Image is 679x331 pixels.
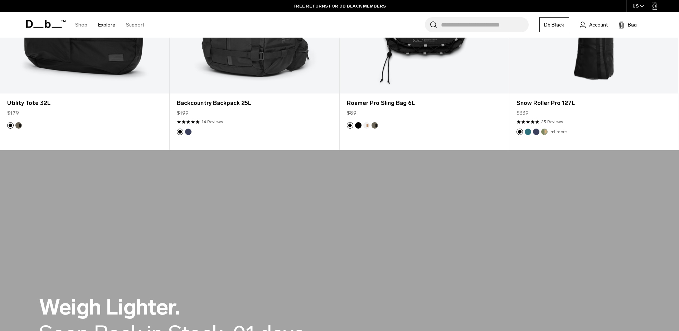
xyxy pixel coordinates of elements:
[7,99,162,107] a: Utility Tote 32L
[39,296,361,318] h2: Weigh Lighter.
[7,122,14,129] button: Black Out
[533,129,539,135] button: Blue Hour
[516,129,523,135] button: Black Out
[516,109,529,117] span: $339
[75,12,87,38] a: Shop
[541,119,563,125] a: 23 reviews
[347,99,501,107] a: Roamer Pro Sling Bag 6L
[372,122,378,129] button: Forest Green
[551,129,567,134] a: +1 more
[126,12,144,38] a: Support
[70,12,150,38] nav: Main Navigation
[589,21,608,29] span: Account
[541,129,548,135] button: Db x Beyond Medals
[516,99,671,107] a: Snow Roller Pro 127L
[525,129,531,135] button: Midnight Teal
[619,20,637,29] button: Bag
[347,109,357,117] span: $89
[177,129,183,135] button: Black Out
[98,12,115,38] a: Explore
[177,99,331,107] a: Backcountry Backpack 25L
[580,20,608,29] a: Account
[294,3,386,9] a: FREE RETURNS FOR DB BLACK MEMBERS
[363,122,370,129] button: Oatmilk
[355,122,362,129] button: Black Out
[7,109,19,117] span: $179
[202,119,223,125] a: 14 reviews
[177,109,189,117] span: $199
[185,129,191,135] button: Blue Hour
[347,122,353,129] button: Charcoal Grey
[539,17,569,32] a: Db Black
[628,21,637,29] span: Bag
[15,122,22,129] button: Forest Green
